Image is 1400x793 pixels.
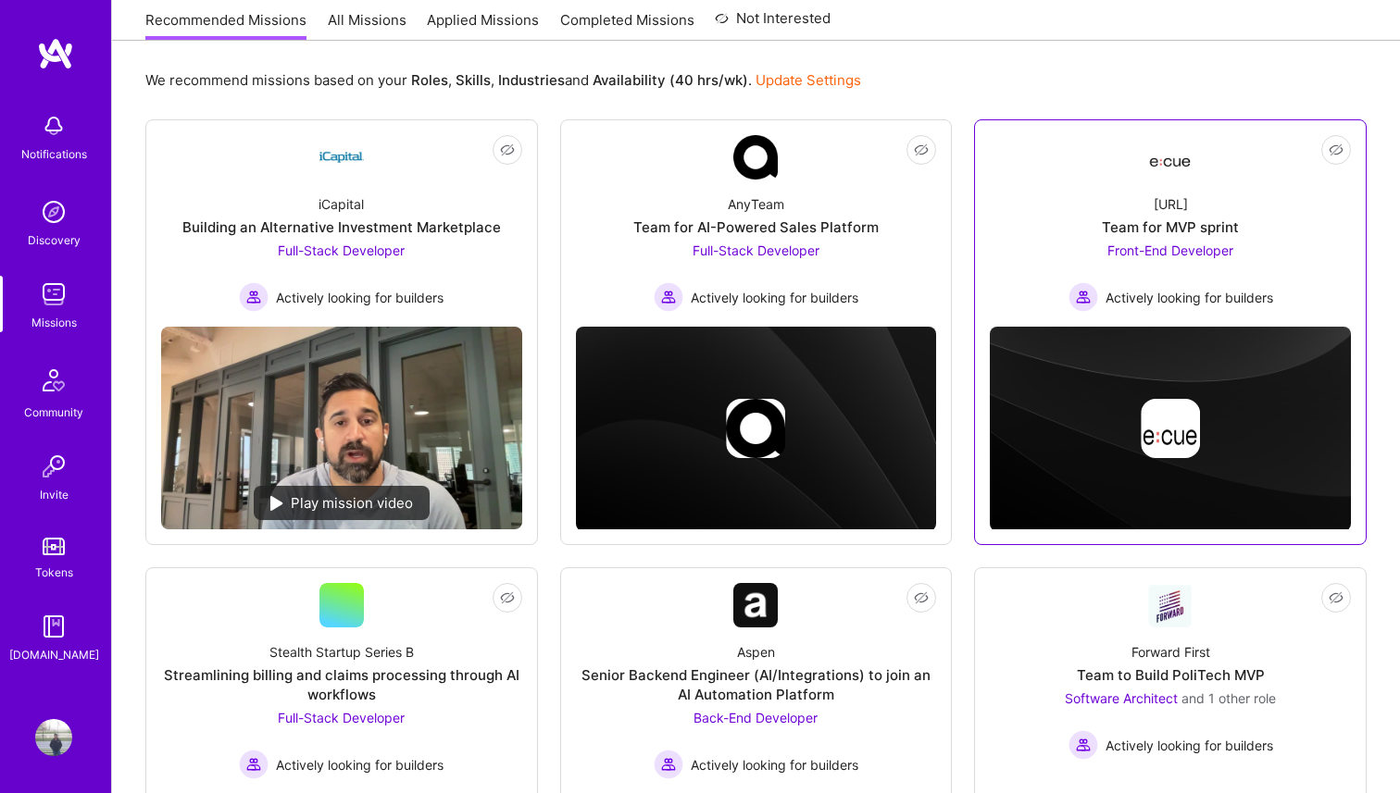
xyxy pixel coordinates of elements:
i: icon EyeClosed [1329,142,1344,157]
a: User Avatar [31,719,77,756]
div: Streamlining billing and claims processing through AI workflows [161,665,522,704]
span: Actively looking for builders [276,755,444,774]
i: icon EyeClosed [1329,590,1344,605]
span: Full-Stack Developer [278,242,405,258]
img: discovery [35,193,72,230]
div: iCapital [319,194,364,214]
span: Actively looking for builders [691,288,858,307]
img: Actively looking for builders [239,750,269,779]
span: Full-Stack Developer [693,242,819,258]
img: Actively looking for builders [654,750,683,779]
img: guide book [35,608,72,645]
b: Availability (40 hrs/wk) [593,71,748,89]
span: Actively looking for builders [276,288,444,307]
div: Aspen [737,642,775,662]
img: Company logo [1141,399,1200,458]
a: Company LogoForward FirstTeam to Build PoliTech MVPSoftware Architect and 1 other roleActively lo... [990,583,1351,779]
div: Tokens [35,563,73,582]
div: Forward First [1131,642,1210,662]
img: tokens [43,538,65,555]
p: We recommend missions based on your , , and . [145,70,861,90]
div: Discovery [28,230,81,250]
div: Building an Alternative Investment Marketplace [182,217,501,237]
img: Company logo [726,399,785,458]
img: Actively looking for builders [239,282,269,312]
i: icon EyeClosed [914,142,929,157]
i: icon EyeClosed [500,142,515,157]
img: Company Logo [319,135,364,180]
b: Roles [411,71,448,89]
span: Actively looking for builders [1106,288,1273,307]
div: Team for MVP sprint [1102,217,1239,237]
img: Company Logo [733,135,778,180]
img: play [270,496,283,511]
img: Invite [35,448,72,485]
a: Stealth Startup Series BStreamlining billing and claims processing through AI workflowsFull-Stack... [161,583,522,779]
b: Industries [498,71,565,89]
span: Software Architect [1065,690,1178,706]
div: Invite [40,485,69,504]
a: All Missions [328,10,406,41]
div: Notifications [21,144,87,164]
div: [URL] [1154,194,1188,214]
img: No Mission [161,327,522,529]
img: Actively looking for builders [1069,730,1098,760]
img: cover [990,327,1351,530]
div: AnyTeam [728,194,784,214]
span: and 1 other role [1181,690,1276,706]
i: icon EyeClosed [500,590,515,605]
div: [DOMAIN_NAME] [9,645,99,664]
div: Community [24,403,83,422]
div: Team to Build PoliTech MVP [1077,665,1265,685]
a: Not Interested [715,7,831,41]
a: Update Settings [756,71,861,89]
a: Company LogoAnyTeamTeam for AI-Powered Sales PlatformFull-Stack Developer Actively looking for bu... [576,135,937,312]
img: User Avatar [35,719,72,756]
img: Company Logo [1148,141,1193,174]
img: bell [35,107,72,144]
div: Missions [31,313,77,332]
img: Company Logo [1148,584,1193,626]
img: Actively looking for builders [654,282,683,312]
img: logo [37,37,74,70]
span: Actively looking for builders [1106,736,1273,755]
a: Completed Missions [560,10,694,41]
span: Back-End Developer [694,710,818,725]
img: Company Logo [733,583,778,627]
div: Play mission video [254,486,430,520]
a: Applied Missions [427,10,539,41]
span: Full-Stack Developer [278,710,405,725]
img: teamwork [35,276,72,313]
img: Community [31,358,76,403]
span: Front-End Developer [1107,242,1233,258]
a: Company Logo[URL]Team for MVP sprintFront-End Developer Actively looking for buildersActively loo... [990,135,1351,312]
a: Company LogoiCapitalBuilding an Alternative Investment MarketplaceFull-Stack Developer Actively l... [161,135,522,312]
img: cover [576,327,937,530]
div: Team for AI-Powered Sales Platform [633,217,879,237]
a: Company LogoAspenSenior Backend Engineer (AI/Integrations) to join an AI Automation PlatformBack-... [576,583,937,779]
i: icon EyeClosed [914,590,929,605]
span: Actively looking for builders [691,755,858,774]
a: Recommended Missions [145,10,306,41]
div: Stealth Startup Series B [269,642,414,662]
b: Skills [456,71,491,89]
div: Senior Backend Engineer (AI/Integrations) to join an AI Automation Platform [576,665,937,704]
img: Actively looking for builders [1069,282,1098,312]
